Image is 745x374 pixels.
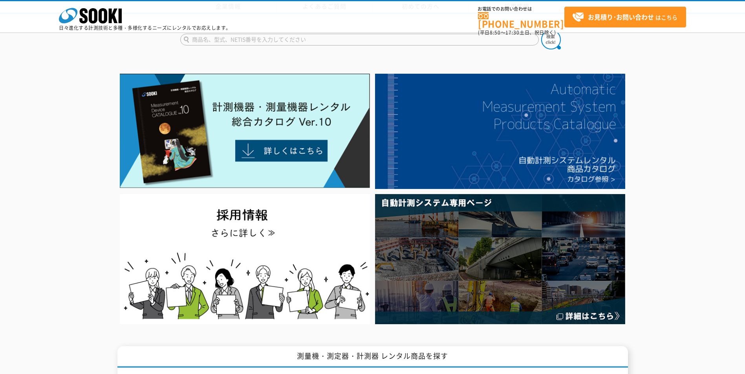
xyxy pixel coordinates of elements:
span: はこちら [572,11,677,23]
img: 自動計測システム専用ページ [375,194,625,324]
span: お電話でのお問い合わせは [478,7,564,11]
p: 日々進化する計測技術と多種・多様化するニーズにレンタルでお応えします。 [59,25,231,30]
img: 自動計測システムカタログ [375,74,625,189]
img: SOOKI recruit [120,194,370,324]
strong: お見積り･お問い合わせ [588,12,654,22]
span: 17:30 [505,29,520,36]
span: (平日 ～ 土日、祝日除く) [478,29,556,36]
a: [PHONE_NUMBER] [478,12,564,28]
h1: 測量機・測定器・計測器 レンタル商品を探す [117,346,628,368]
img: Catalog Ver10 [120,74,370,188]
a: お見積り･お問い合わせはこちら [564,7,686,27]
input: 商品名、型式、NETIS番号を入力してください [180,34,539,45]
img: btn_search.png [541,30,561,49]
span: 8:50 [490,29,501,36]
